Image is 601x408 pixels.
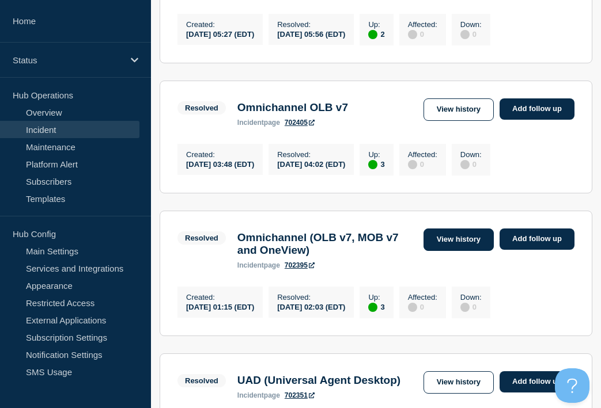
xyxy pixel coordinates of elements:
span: incident [237,119,264,127]
div: disabled [408,30,417,39]
div: 0 [408,29,437,39]
p: page [237,391,280,399]
a: 702405 [285,119,315,127]
span: incident [237,391,264,399]
div: 0 [408,302,437,312]
p: Down : [460,20,482,29]
a: Add follow up [500,228,574,250]
h3: Omnichannel OLB v7 [237,101,348,114]
div: up [368,303,377,312]
div: 0 [460,302,482,312]
p: Resolved : [277,20,345,29]
span: Resolved [177,231,226,245]
div: up [368,160,377,169]
div: [DATE] 04:02 (EDT) [277,159,345,169]
a: Add follow up [500,98,574,120]
p: Resolved : [277,293,345,302]
p: Created : [186,293,254,302]
div: [DATE] 02:03 (EDT) [277,302,345,311]
div: disabled [408,303,417,312]
div: [DATE] 05:56 (EDT) [277,29,345,39]
div: disabled [408,160,417,169]
p: page [237,119,280,127]
div: up [368,30,377,39]
p: Created : [186,20,254,29]
p: Down : [460,150,482,159]
div: 3 [368,302,384,312]
p: page [237,261,280,269]
div: [DATE] 01:15 (EDT) [186,302,254,311]
a: View history [424,371,494,394]
p: Created : [186,150,254,159]
div: [DATE] 05:27 (EDT) [186,29,254,39]
a: 702351 [285,391,315,399]
span: Resolved [177,374,226,387]
div: [DATE] 03:48 (EDT) [186,159,254,169]
p: Up : [368,293,384,302]
a: View history [424,98,494,121]
a: Add follow up [500,371,574,392]
div: disabled [460,303,470,312]
a: View history [424,228,494,251]
h3: UAD (Universal Agent Desktop) [237,374,400,387]
div: disabled [460,160,470,169]
p: Status [13,55,123,65]
div: 2 [368,29,384,39]
h3: Omnichannel (OLB v7, MOB v7 and OneView) [237,231,418,257]
p: Up : [368,150,384,159]
p: Affected : [408,293,437,302]
div: 0 [460,159,482,169]
p: Resolved : [277,150,345,159]
p: Up : [368,20,384,29]
span: incident [237,261,264,269]
div: 0 [460,29,482,39]
div: disabled [460,30,470,39]
span: Resolved [177,101,226,115]
p: Down : [460,293,482,302]
p: Affected : [408,150,437,159]
div: 3 [368,159,384,169]
p: Affected : [408,20,437,29]
a: 702395 [285,261,315,269]
iframe: Help Scout Beacon - Open [555,368,589,403]
div: 0 [408,159,437,169]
